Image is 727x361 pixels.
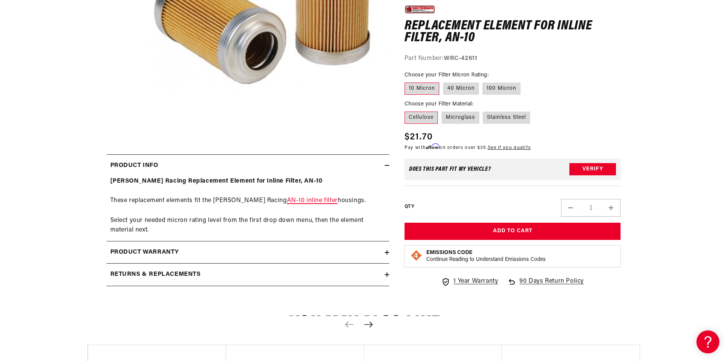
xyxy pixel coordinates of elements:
[110,248,179,257] h2: Product warranty
[360,316,377,333] button: Next slide
[426,249,546,263] button: Emissions CodeContinue Reading to Understand Emissions Codes
[341,316,358,333] button: Previous slide
[405,20,621,44] h1: Replacement Element for Inline Filter, AN-10
[106,264,389,286] summary: Returns & replacements
[507,276,584,294] a: 90 Days Return Policy
[426,256,546,263] p: Continue Reading to Understand Emissions Codes
[106,176,389,235] div: These replacement elements fit the [PERSON_NAME] Racing housings. Select your needed micron ratin...
[426,143,439,149] span: Affirm
[405,144,531,151] p: Pay with on orders over $35.
[405,223,621,240] button: Add to Cart
[410,249,422,261] img: Emissions code
[441,276,498,286] a: 1 Year Warranty
[110,161,158,171] h2: Product Info
[483,112,530,124] label: Stainless Steel
[405,130,433,144] span: $21.70
[443,83,479,95] label: 40 Micron
[426,249,472,255] strong: Emissions Code
[106,241,389,264] summary: Product warranty
[110,270,201,280] h2: Returns & replacements
[110,178,322,184] strong: [PERSON_NAME] Racing Replacement Element for Inline Filter, AN-10
[442,112,479,124] label: Microglass
[405,100,474,108] legend: Choose your Filter Material:
[453,276,498,286] span: 1 Year Warranty
[569,163,616,175] button: Verify
[405,112,438,124] label: Cellulose
[405,204,414,210] label: QTY
[87,315,640,333] h2: You may also like
[482,83,521,95] label: 100 Micron
[488,145,531,150] a: See if you qualify - Learn more about Affirm Financing (opens in modal)
[444,55,477,61] strong: WRC-42611
[405,71,489,79] legend: Choose your Filter Micron Rating:
[519,276,584,294] span: 90 Days Return Policy
[106,155,389,177] summary: Product Info
[409,166,491,172] div: Does This part fit My vehicle?
[405,53,621,63] div: Part Number:
[405,83,439,95] label: 10 Micron
[287,197,338,204] a: AN-10 inline filter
